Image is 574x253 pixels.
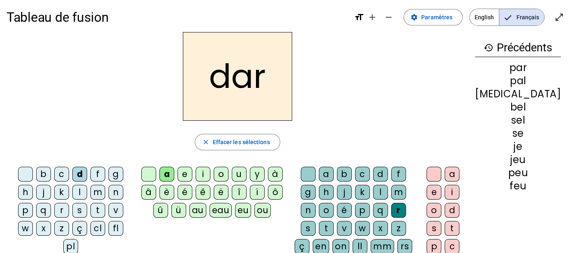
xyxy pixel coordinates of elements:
div: ê [196,185,210,200]
div: ë [214,185,228,200]
button: Diminuer la taille de la police [380,9,397,25]
div: l [72,185,87,200]
div: eu [235,203,251,218]
div: bel [475,102,561,112]
div: l [373,185,388,200]
div: feu [475,181,561,191]
div: e [178,167,192,182]
button: Entrer en plein écran [551,9,567,25]
div: h [319,185,334,200]
div: a [445,167,459,182]
div: t [445,221,459,236]
div: z [54,221,69,236]
div: o [319,203,334,218]
div: jeu [475,155,561,165]
div: b [337,167,352,182]
div: e [426,185,441,200]
div: au [189,203,206,218]
div: fl [108,221,123,236]
button: Augmenter la taille de la police [364,9,380,25]
div: f [391,167,406,182]
div: a [319,167,334,182]
div: x [373,221,388,236]
span: Effacer les sélections [212,137,270,147]
div: [MEDICAL_DATA] [475,89,561,99]
div: â [141,185,156,200]
div: j [337,185,352,200]
div: j [36,185,51,200]
mat-icon: history [484,43,493,53]
div: ou [254,203,271,218]
mat-icon: format_size [354,12,364,22]
div: w [355,221,370,236]
div: cl [90,221,105,236]
button: Effacer les sélections [195,134,280,150]
div: û [153,203,168,218]
div: z [391,221,406,236]
div: î [232,185,247,200]
div: b [36,167,51,182]
span: English [470,9,499,25]
div: r [391,203,406,218]
div: t [319,221,334,236]
div: k [54,185,69,200]
div: d [72,167,87,182]
div: w [18,221,33,236]
div: t [90,203,105,218]
div: v [108,203,123,218]
div: u [232,167,247,182]
div: o [426,203,441,218]
h2: dar [183,32,292,121]
div: g [301,185,316,200]
div: m [90,185,105,200]
div: s [72,203,87,218]
div: o [214,167,228,182]
div: eau [210,203,232,218]
button: Paramètres [403,9,463,25]
div: p [355,203,370,218]
div: f [90,167,105,182]
div: à [268,167,283,182]
div: d [373,167,388,182]
div: par [475,63,561,73]
mat-icon: settings [410,14,418,21]
div: se [475,129,561,138]
div: y [250,167,265,182]
div: d [445,203,459,218]
h3: Précédents [475,39,561,57]
span: Français [499,9,544,25]
div: i [445,185,459,200]
div: je [475,142,561,152]
div: ô [268,185,283,200]
div: é [337,203,352,218]
h1: Tableau de fusion [7,4,348,30]
div: q [36,203,51,218]
div: c [54,167,69,182]
div: peu [475,168,561,178]
div: ï [250,185,265,200]
div: pal [475,76,561,86]
div: i [196,167,210,182]
div: ü [171,203,186,218]
div: x [36,221,51,236]
span: Paramètres [421,12,452,22]
mat-icon: open_in_full [554,12,564,22]
div: sel [475,115,561,125]
div: é [178,185,192,200]
div: q [373,203,388,218]
div: s [301,221,316,236]
div: a [159,167,174,182]
div: ç [72,221,87,236]
div: k [355,185,370,200]
div: c [355,167,370,182]
mat-button-toggle-group: Language selection [469,9,544,26]
div: h [18,185,33,200]
div: p [18,203,33,218]
div: s [426,221,441,236]
div: v [337,221,352,236]
div: n [108,185,123,200]
mat-icon: close [202,138,209,146]
mat-icon: remove [384,12,394,22]
mat-icon: add [367,12,377,22]
div: g [108,167,123,182]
